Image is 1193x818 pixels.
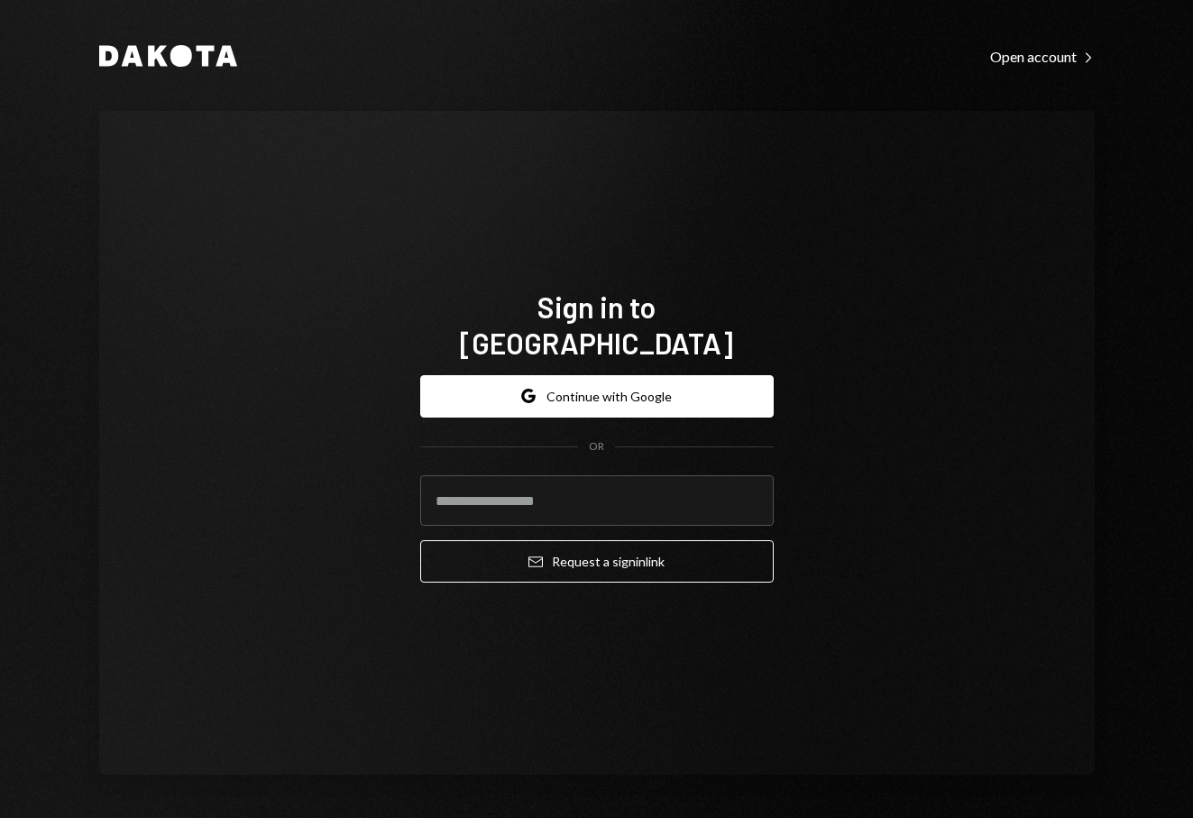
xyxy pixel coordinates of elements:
a: Open account [990,46,1095,66]
button: Continue with Google [420,375,774,418]
div: Open account [990,48,1095,66]
button: Request a signinlink [420,540,774,583]
div: OR [589,439,604,455]
h1: Sign in to [GEOGRAPHIC_DATA] [420,289,774,361]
